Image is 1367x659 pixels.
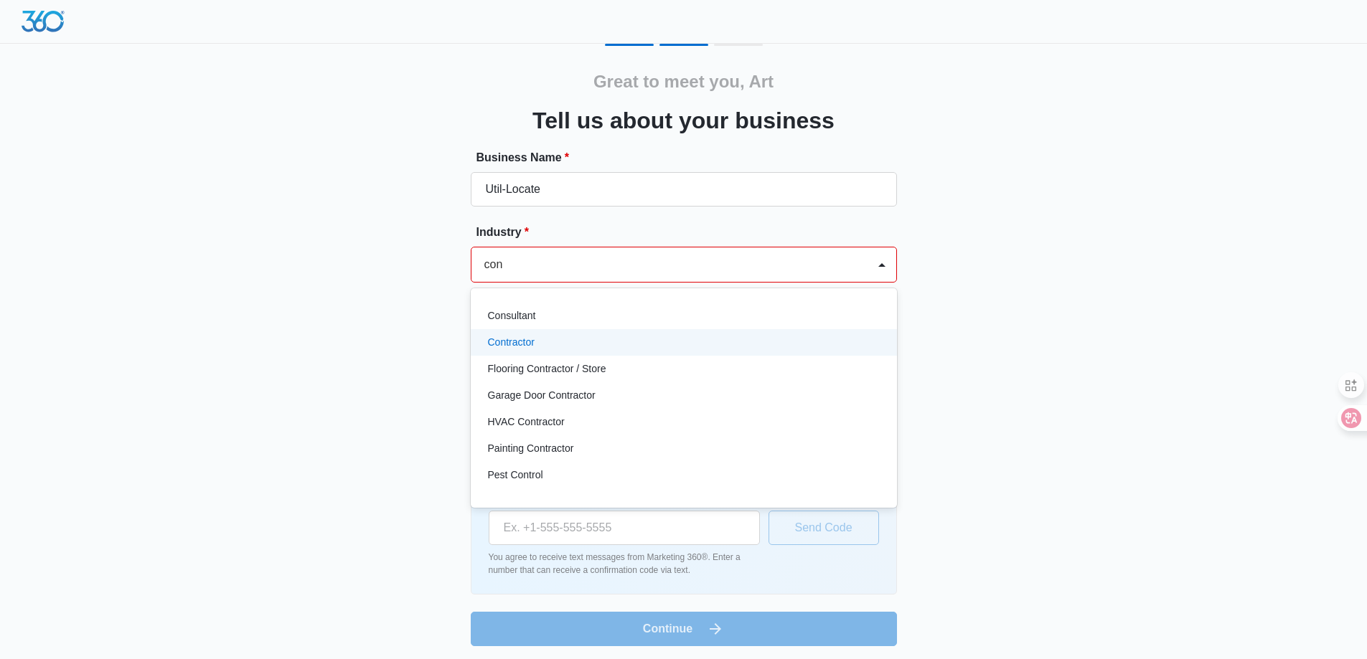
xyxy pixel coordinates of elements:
[471,172,897,207] input: e.g. Jane's Plumbing
[488,441,574,456] p: Painting Contractor
[488,361,606,376] p: Flooring Contractor / Store
[488,308,536,323] p: Consultant
[488,494,580,509] p: Plumbing Contractor
[593,69,774,95] h2: Great to meet you, Art
[476,149,903,166] label: Business Name
[488,414,565,430] p: HVAC Contractor
[489,551,760,577] p: You agree to receive text messages from Marketing 360®. Enter a number that can receive a confirm...
[476,224,903,241] label: Industry
[488,335,535,350] p: Contractor
[532,103,835,138] h3: Tell us about your business
[488,468,543,483] p: Pest Control
[488,388,596,403] p: Garage Door Contractor
[489,511,760,545] input: Ex. +1-555-555-5555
